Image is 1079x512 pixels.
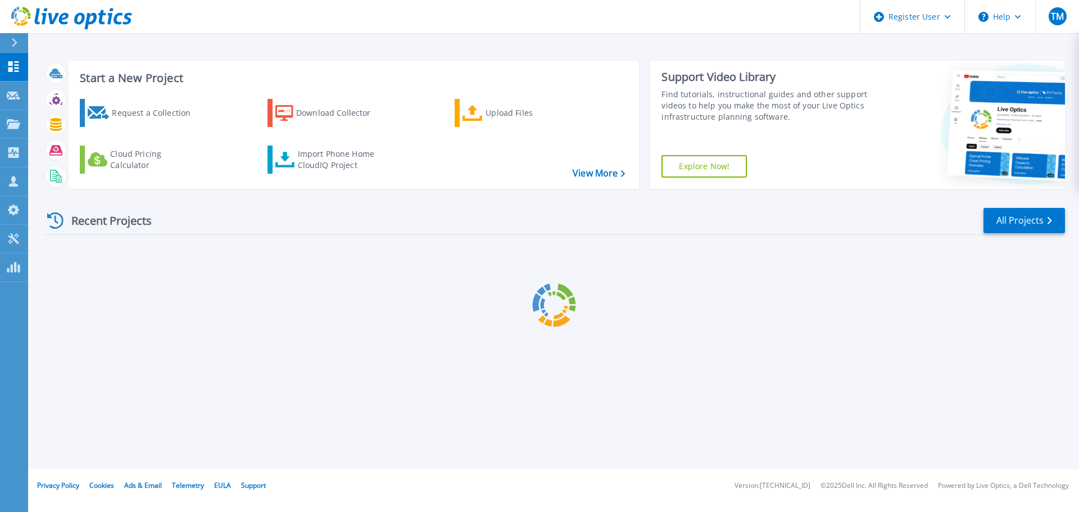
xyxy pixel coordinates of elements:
a: Request a Collection [80,99,205,127]
li: Version: [TECHNICAL_ID] [735,482,810,490]
a: Telemetry [172,481,204,490]
div: Recent Projects [43,207,167,234]
div: Import Phone Home CloudIQ Project [298,148,386,171]
a: Explore Now! [661,155,747,178]
a: All Projects [983,208,1065,233]
a: Upload Files [455,99,580,127]
div: Support Video Library [661,70,873,84]
a: View More [573,168,625,179]
a: Cloud Pricing Calculator [80,146,205,174]
div: Cloud Pricing Calculator [110,148,200,171]
a: EULA [214,481,231,490]
div: Download Collector [296,102,386,124]
span: TM [1051,12,1064,21]
div: Request a Collection [112,102,202,124]
a: Cookies [89,481,114,490]
li: Powered by Live Optics, a Dell Technology [938,482,1069,490]
div: Find tutorials, instructional guides and other support videos to help you make the most of your L... [661,89,873,123]
a: Support [241,481,266,490]
a: Ads & Email [124,481,162,490]
h3: Start a New Project [80,72,625,84]
li: © 2025 Dell Inc. All Rights Reserved [820,482,928,490]
div: Upload Files [486,102,575,124]
a: Privacy Policy [37,481,79,490]
a: Download Collector [268,99,393,127]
